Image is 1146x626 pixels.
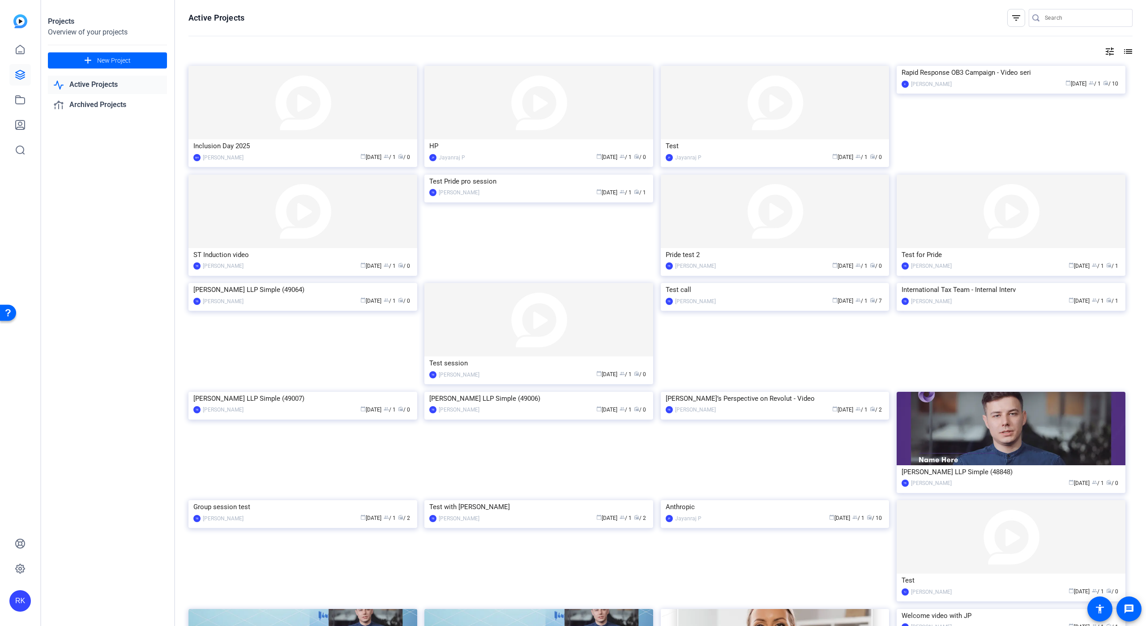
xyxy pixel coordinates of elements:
span: group [1092,588,1097,593]
span: calendar_today [596,515,602,520]
span: / 1 [384,154,396,160]
div: [PERSON_NAME] [911,297,952,306]
span: group [1092,297,1097,303]
span: [DATE] [1069,480,1090,486]
span: calendar_today [1065,80,1071,86]
span: / 0 [398,263,410,269]
div: [PERSON_NAME] [911,479,952,488]
div: JP [666,154,673,161]
span: / 0 [1106,480,1118,486]
span: [DATE] [832,154,853,160]
div: [PERSON_NAME] [203,405,244,414]
span: group [620,515,625,520]
span: radio [398,154,403,159]
div: Test [666,139,885,153]
div: [PERSON_NAME]’s Perspective on Revolut - Video [666,392,885,405]
span: radio [634,406,639,412]
span: group [855,406,861,412]
span: / 1 [1092,480,1104,486]
span: / 1 [384,263,396,269]
span: [DATE] [360,515,381,521]
div: Test Pride pro session [429,175,648,188]
div: [PERSON_NAME] LLP Simple (49064) [193,283,412,296]
div: Jayanraj P [675,153,701,162]
span: / 1 [855,298,868,304]
span: / 1 [1106,263,1118,269]
span: group [852,515,858,520]
h1: Active Projects [188,13,244,23]
span: / 1 [855,154,868,160]
div: TB [429,406,436,413]
span: / 1 [855,263,868,269]
span: New Project [97,56,131,65]
span: calendar_today [596,154,602,159]
span: / 1 [384,407,396,413]
div: [PERSON_NAME] [203,153,244,162]
span: group [855,262,861,268]
div: TB [193,515,201,522]
span: / 1 [1092,298,1104,304]
span: radio [634,189,639,194]
span: calendar_today [832,262,838,268]
div: TB [902,262,909,270]
span: radio [398,262,403,268]
span: radio [398,515,403,520]
div: [PERSON_NAME] [439,188,479,197]
span: group [384,297,389,303]
div: Test session [429,356,648,370]
span: / 0 [398,298,410,304]
span: [DATE] [596,407,617,413]
span: group [855,297,861,303]
span: group [384,154,389,159]
div: Rapid Response OB3 Campaign - Video seri [902,66,1120,79]
div: [PERSON_NAME] LLP Simple (49006) [429,392,648,405]
mat-icon: list [1122,46,1133,57]
span: / 1 [620,515,632,521]
div: TB [429,371,436,378]
mat-icon: filter_list [1011,13,1022,23]
span: radio [870,154,875,159]
div: [PERSON_NAME] [911,587,952,596]
span: radio [867,515,872,520]
span: / 2 [634,515,646,521]
div: Jayanraj P [439,153,465,162]
div: Test call [666,283,885,296]
span: [DATE] [360,154,381,160]
span: radio [398,406,403,412]
span: / 1 [1092,263,1104,269]
div: TB [666,262,673,270]
span: radio [634,515,639,520]
span: radio [870,406,875,412]
span: [DATE] [596,189,617,196]
div: Welcome video with JP [902,609,1120,622]
span: / 10 [867,515,882,521]
div: [PERSON_NAME] [203,297,244,306]
div: TB [193,262,201,270]
div: [PERSON_NAME] [439,514,479,523]
span: [DATE] [832,407,853,413]
div: JP [429,154,436,161]
span: radio [634,154,639,159]
span: / 0 [634,154,646,160]
div: TB [193,298,201,305]
img: blue-gradient.svg [13,14,27,28]
span: [DATE] [832,263,853,269]
div: [PERSON_NAME] [439,405,479,414]
span: radio [870,262,875,268]
div: International Tax Team - Internal Interv [902,283,1120,296]
span: calendar_today [832,154,838,159]
span: [DATE] [360,263,381,269]
span: / 1 [620,154,632,160]
span: / 1 [620,371,632,377]
span: / 1 [855,407,868,413]
div: [PERSON_NAME] LLP Simple (48848) [902,465,1120,479]
span: / 1 [384,298,396,304]
mat-icon: tune [1104,46,1115,57]
div: [PERSON_NAME] [675,405,716,414]
div: ST Induction video [193,248,412,262]
div: K [902,81,909,88]
span: / 1 [384,515,396,521]
span: / 0 [398,407,410,413]
span: calendar_today [596,189,602,194]
div: Anthropic [666,500,885,514]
